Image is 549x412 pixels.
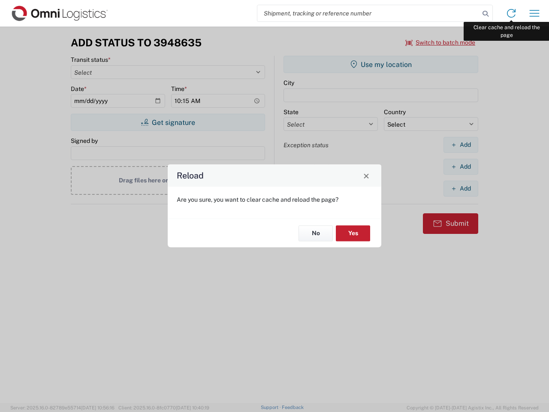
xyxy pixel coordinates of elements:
h4: Reload [177,170,204,182]
button: No [299,225,333,241]
button: Yes [336,225,370,241]
input: Shipment, tracking or reference number [257,5,480,21]
p: Are you sure, you want to clear cache and reload the page? [177,196,372,203]
button: Close [360,170,372,182]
